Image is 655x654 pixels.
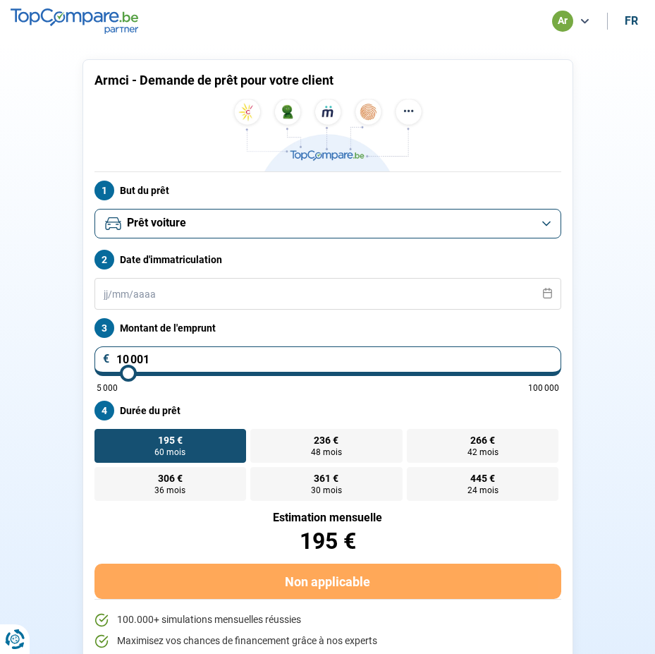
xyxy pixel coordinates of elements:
span: 48 mois [311,448,342,456]
span: 266 € [470,435,495,445]
h1: Armci - Demande de prêt pour votre client [94,73,561,88]
div: Estimation mensuelle [94,512,561,523]
span: 195 € [158,435,183,445]
span: 236 € [314,435,338,445]
button: Prêt voiture [94,209,561,238]
li: Maximisez vos chances de financement grâce à nos experts [94,634,561,648]
span: 445 € [470,473,495,483]
span: 306 € [158,473,183,483]
span: 100 000 [528,384,559,392]
div: fr [625,14,636,28]
button: Non applicable [94,564,561,599]
span: 36 mois [154,486,185,495]
li: 100.000+ simulations mensuelles réussies [94,613,561,627]
input: jj/mm/aaaa [94,278,561,310]
span: 5 000 [97,384,118,392]
img: TopCompare.be [229,99,427,171]
div: ar [552,11,573,32]
label: Date d'immatriculation [94,250,561,270]
label: But du prêt [94,181,561,200]
span: 361 € [314,473,338,483]
label: Montant de l'emprunt [94,318,561,338]
img: TopCompare.be [11,8,138,34]
span: Prêt voiture [127,215,186,231]
span: 60 mois [154,448,185,456]
span: 30 mois [311,486,342,495]
span: 42 mois [467,448,498,456]
span: 24 mois [467,486,498,495]
label: Durée du prêt [94,401,561,420]
div: 195 € [94,530,561,552]
span: € [103,353,110,365]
